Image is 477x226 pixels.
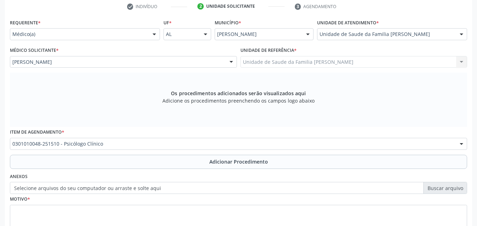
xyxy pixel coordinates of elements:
span: 0301010048-251510 - Psicólogo Clínico [12,140,453,147]
label: Médico Solicitante [10,45,59,56]
span: AL [166,31,197,38]
button: Adicionar Procedimento [10,155,467,169]
span: Médico(a) [12,31,145,38]
div: 2 [197,3,204,10]
span: Unidade de Saude da Familia [PERSON_NAME] [320,31,453,38]
label: Município [215,17,241,28]
label: Unidade de atendimento [317,17,379,28]
label: Anexos [10,171,28,182]
span: Adicionar Procedimento [209,158,268,165]
span: [PERSON_NAME] [217,31,299,38]
label: Item de agendamento [10,127,64,138]
label: Unidade de referência [240,45,297,56]
span: Os procedimentos adicionados serão visualizados aqui [171,90,306,97]
div: Unidade solicitante [206,3,255,10]
label: UF [163,17,172,28]
label: Requerente [10,17,41,28]
span: Adicione os procedimentos preenchendo os campos logo abaixo [162,97,315,104]
span: [PERSON_NAME] [12,59,222,66]
label: Motivo [10,194,30,205]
